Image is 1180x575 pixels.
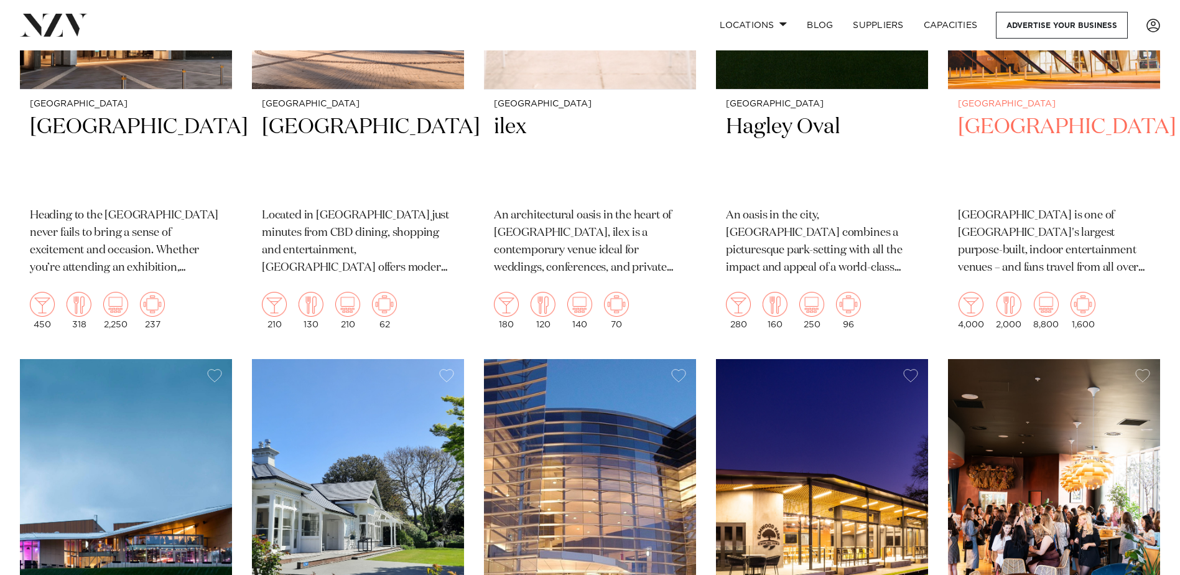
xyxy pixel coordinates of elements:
[30,113,222,197] h2: [GEOGRAPHIC_DATA]
[1071,292,1095,329] div: 1,600
[531,292,555,329] div: 120
[604,292,629,317] img: meeting.png
[140,292,165,329] div: 237
[67,292,91,329] div: 318
[763,292,787,329] div: 160
[799,292,824,329] div: 250
[262,292,287,317] img: cocktail.png
[914,12,988,39] a: Capacities
[958,100,1150,109] small: [GEOGRAPHIC_DATA]
[67,292,91,317] img: dining.png
[494,113,686,197] h2: ilex
[843,12,913,39] a: SUPPLIERS
[494,207,686,277] p: An architectural oasis in the heart of [GEOGRAPHIC_DATA], ilex is a contemporary venue ideal for ...
[710,12,797,39] a: Locations
[262,207,454,277] p: Located in [GEOGRAPHIC_DATA] just minutes from CBD dining, shopping and entertainment, [GEOGRAPHI...
[958,292,984,329] div: 4,000
[567,292,592,317] img: theatre.png
[494,292,519,329] div: 180
[1071,292,1095,317] img: meeting.png
[1034,292,1059,317] img: theatre.png
[30,292,55,317] img: cocktail.png
[299,292,323,317] img: dining.png
[726,292,751,317] img: cocktail.png
[30,207,222,277] p: Heading to the [GEOGRAPHIC_DATA] never fails to bring a sense of excitement and occasion. Whether...
[836,292,861,329] div: 96
[262,292,287,329] div: 210
[567,292,592,329] div: 140
[299,292,323,329] div: 130
[531,292,555,317] img: dining.png
[726,100,918,109] small: [GEOGRAPHIC_DATA]
[763,292,787,317] img: dining.png
[372,292,397,329] div: 62
[996,292,1021,329] div: 2,000
[30,100,222,109] small: [GEOGRAPHIC_DATA]
[262,100,454,109] small: [GEOGRAPHIC_DATA]
[836,292,861,317] img: meeting.png
[20,14,88,36] img: nzv-logo.png
[996,292,1021,317] img: dining.png
[335,292,360,329] div: 210
[958,207,1150,277] p: [GEOGRAPHIC_DATA] is one of [GEOGRAPHIC_DATA]'s largest purpose-built, indoor entertainment venue...
[140,292,165,317] img: meeting.png
[996,12,1128,39] a: Advertise your business
[262,113,454,197] h2: [GEOGRAPHIC_DATA]
[959,292,983,317] img: cocktail.png
[30,292,55,329] div: 450
[335,292,360,317] img: theatre.png
[604,292,629,329] div: 70
[726,292,751,329] div: 280
[103,292,128,329] div: 2,250
[797,12,843,39] a: BLOG
[494,100,686,109] small: [GEOGRAPHIC_DATA]
[958,113,1150,197] h2: [GEOGRAPHIC_DATA]
[494,292,519,317] img: cocktail.png
[799,292,824,317] img: theatre.png
[726,113,918,197] h2: Hagley Oval
[372,292,397,317] img: meeting.png
[726,207,918,277] p: An oasis in the city, [GEOGRAPHIC_DATA] combines a picturesque park-setting with all the impact a...
[1033,292,1059,329] div: 8,800
[103,292,128,317] img: theatre.png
